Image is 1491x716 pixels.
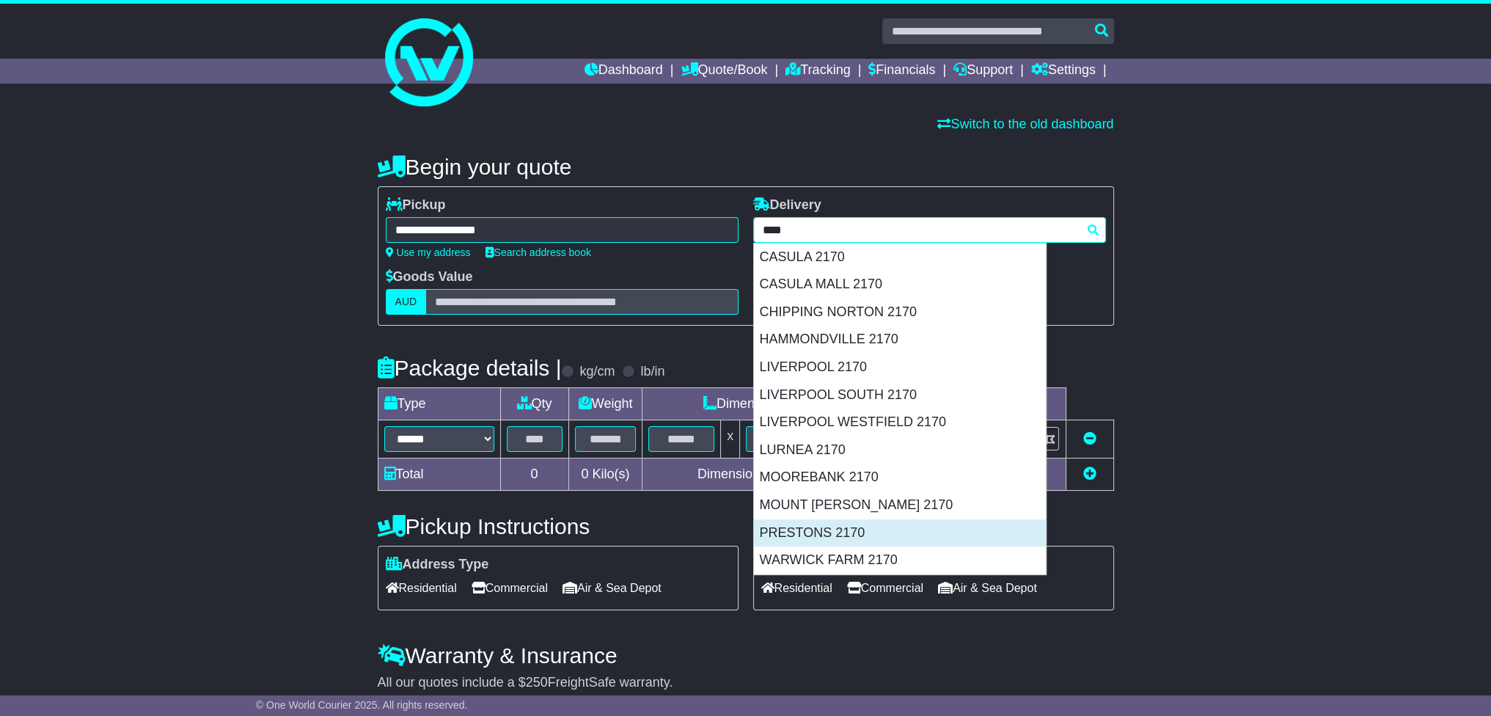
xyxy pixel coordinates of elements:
div: LIVERPOOL SOUTH 2170 [754,381,1046,409]
td: x [721,420,740,459]
label: AUD [386,289,427,315]
label: Pickup [386,197,446,213]
div: MOOREBANK 2170 [754,464,1046,492]
div: LURNEA 2170 [754,436,1046,464]
label: Goods Value [386,269,473,285]
a: Quote/Book [681,59,767,84]
label: Delivery [753,197,821,213]
h4: Warranty & Insurance [378,643,1114,668]
a: Dashboard [585,59,663,84]
a: Use my address [386,246,471,258]
div: CASULA MALL 2170 [754,271,1046,299]
a: Remove this item [1083,431,1096,446]
h4: Package details | [378,356,562,380]
div: PRESTONS 2170 [754,519,1046,547]
div: MOUNT [PERSON_NAME] 2170 [754,492,1046,519]
a: Settings [1031,59,1096,84]
a: Switch to the old dashboard [937,117,1113,131]
div: CHIPPING NORTON 2170 [754,299,1046,326]
span: Commercial [472,577,548,599]
td: Qty [500,388,568,420]
td: Dimensions (L x W x H) [642,388,915,420]
span: Residential [386,577,457,599]
span: 250 [526,675,548,690]
div: HAMMONDVILLE 2170 [754,326,1046,354]
span: Residential [761,577,832,599]
td: Weight [568,388,642,420]
div: CASULA 2170 [754,244,1046,271]
span: Air & Sea Depot [938,577,1037,599]
div: WARWICK FARM 2170 [754,547,1046,574]
span: 0 [581,467,588,481]
label: lb/in [640,364,664,380]
td: Kilo(s) [568,459,642,491]
label: Address Type [386,557,489,573]
td: Dimensions in Centimetre(s) [642,459,915,491]
span: Air & Sea Depot [563,577,662,599]
td: Type [378,388,500,420]
a: Financials [868,59,935,84]
a: Add new item [1083,467,1096,481]
div: LIVERPOOL WESTFIELD 2170 [754,409,1046,436]
a: Search address book [486,246,591,258]
td: 0 [500,459,568,491]
typeahead: Please provide city [753,217,1106,243]
div: All our quotes include a $ FreightSafe warranty. [378,675,1114,691]
td: Total [378,459,500,491]
a: Support [953,59,1013,84]
span: © One World Courier 2025. All rights reserved. [256,699,468,711]
h4: Pickup Instructions [378,514,739,538]
h4: Begin your quote [378,155,1114,179]
label: kg/cm [579,364,615,380]
a: Tracking [785,59,850,84]
span: Commercial [847,577,923,599]
div: LIVERPOOL 2170 [754,354,1046,381]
